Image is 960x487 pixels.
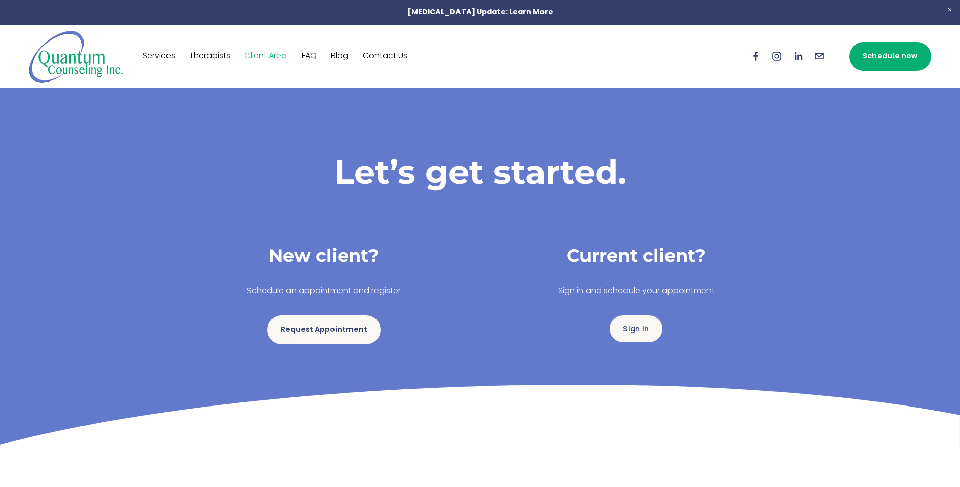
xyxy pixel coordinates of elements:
a: Schedule now [849,42,931,71]
a: FAQ [302,48,317,64]
h3: New client? [177,244,472,268]
a: info@quantumcounselinginc.com [814,51,825,62]
p: Sign in and schedule your appointment [489,284,784,299]
img: Quantum Counseling Inc. | Change starts here. [29,30,123,83]
a: Therapists [189,48,230,64]
a: LinkedIn [792,51,804,62]
a: Services [143,48,175,64]
a: Facebook [750,51,761,62]
h3: Current client? [489,244,784,268]
a: Client Area [244,48,287,64]
a: Contact Us [363,48,407,64]
a: Sign In [610,315,662,342]
a: Request Appointment [267,315,381,344]
a: Instagram [771,51,782,62]
a: Blog [331,48,348,64]
h1: Let’s get started. [177,151,784,192]
p: Schedule an appointment and register [177,284,472,299]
